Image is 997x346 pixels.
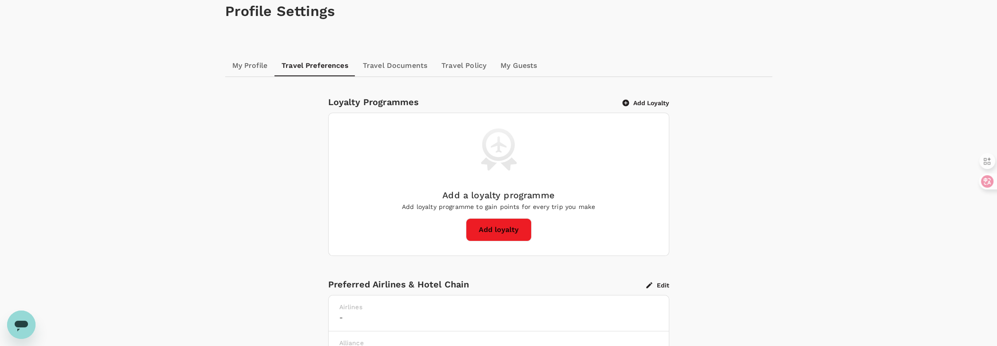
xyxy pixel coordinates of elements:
h1: Profile Settings [225,3,772,20]
button: Add loyalty [466,218,532,241]
h6: - [339,311,658,324]
a: Travel Policy [434,55,493,76]
button: Edit [646,281,669,289]
button: Add Loyalty [623,99,669,107]
iframe: Button to launch messaging window [7,311,36,339]
img: loyalty [477,127,521,172]
a: Travel Preferences [274,55,356,76]
a: My Guests [493,55,544,76]
div: Add a loyalty programme [442,188,554,202]
a: My Profile [225,55,275,76]
p: Add loyalty programme to gain points for every trip you make [402,202,595,211]
div: Loyalty Programmes [328,95,616,109]
a: Travel Documents [356,55,434,76]
p: Airlines [339,303,658,311]
div: Preferred Airlines & Hotel Chain [328,277,646,291]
